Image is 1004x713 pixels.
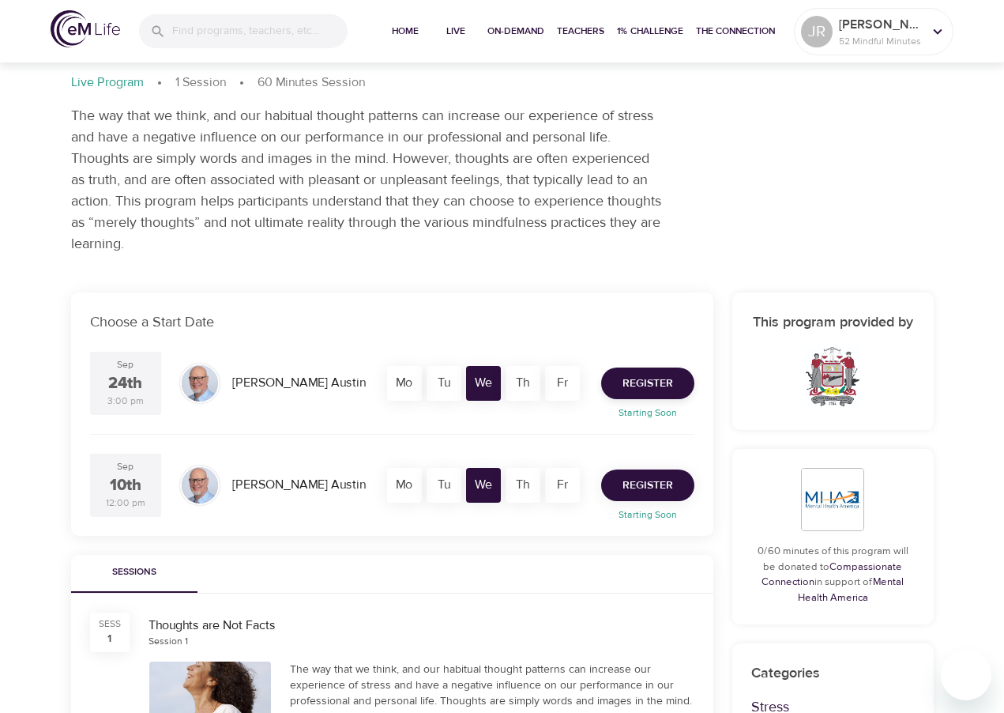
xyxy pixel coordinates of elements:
[107,631,111,647] div: 1
[258,74,365,92] p: 60 Minutes Session
[427,468,461,503] div: Tu
[487,23,544,40] span: On-Demand
[110,474,141,497] div: 10th
[226,470,372,500] div: [PERSON_NAME] Austin
[149,617,694,635] div: Thoughts are Not Facts
[557,23,604,40] span: Teachers
[601,368,694,399] button: Register
[545,366,580,401] div: Fr
[81,564,188,581] span: Sessions
[386,23,424,40] span: Home
[99,617,121,631] div: SESS
[387,366,422,401] div: Mo
[466,468,501,503] div: We
[427,366,461,401] div: Tu
[226,368,372,398] div: [PERSON_NAME] Austin
[108,372,142,395] div: 24th
[801,16,833,47] div: JR
[107,394,144,408] div: 3:00 pm
[387,468,422,503] div: Mo
[696,23,775,40] span: The Connection
[941,650,991,700] iframe: Button to launch messaging window
[71,74,934,92] nav: breadcrumb
[437,23,475,40] span: Live
[90,311,694,333] p: Choose a Start Date
[592,507,704,522] p: Starting Soon
[117,358,133,372] div: Sep
[751,311,915,334] h6: This program provided by
[806,347,859,406] img: CountySeal_ColorCMYK-201.jpeg
[71,105,664,255] p: The way that we think, and our habitual thought patterns can increase our experience of stress an...
[592,406,704,420] p: Starting Soon
[106,496,145,510] div: 12:00 pm
[839,15,923,34] p: [PERSON_NAME]
[761,560,902,589] a: Compassionate Connection
[466,366,501,401] div: We
[149,635,188,648] div: Session 1
[545,468,580,503] div: Fr
[751,662,915,684] p: Categories
[617,23,683,40] span: 1% Challenge
[798,575,904,604] a: Mental Health America
[506,366,540,401] div: Th
[622,374,673,394] span: Register
[839,34,923,48] p: 52 Mindful Minutes
[175,74,226,92] p: 1 Session
[71,74,144,92] p: Live Program
[506,468,540,503] div: Th
[172,14,348,48] input: Find programs, teachers, etc...
[117,460,133,473] div: Sep
[601,470,694,501] button: Register
[622,476,673,496] span: Register
[751,544,915,605] p: 0/60 minutes of this program will be donated to in support of
[51,10,120,47] img: logo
